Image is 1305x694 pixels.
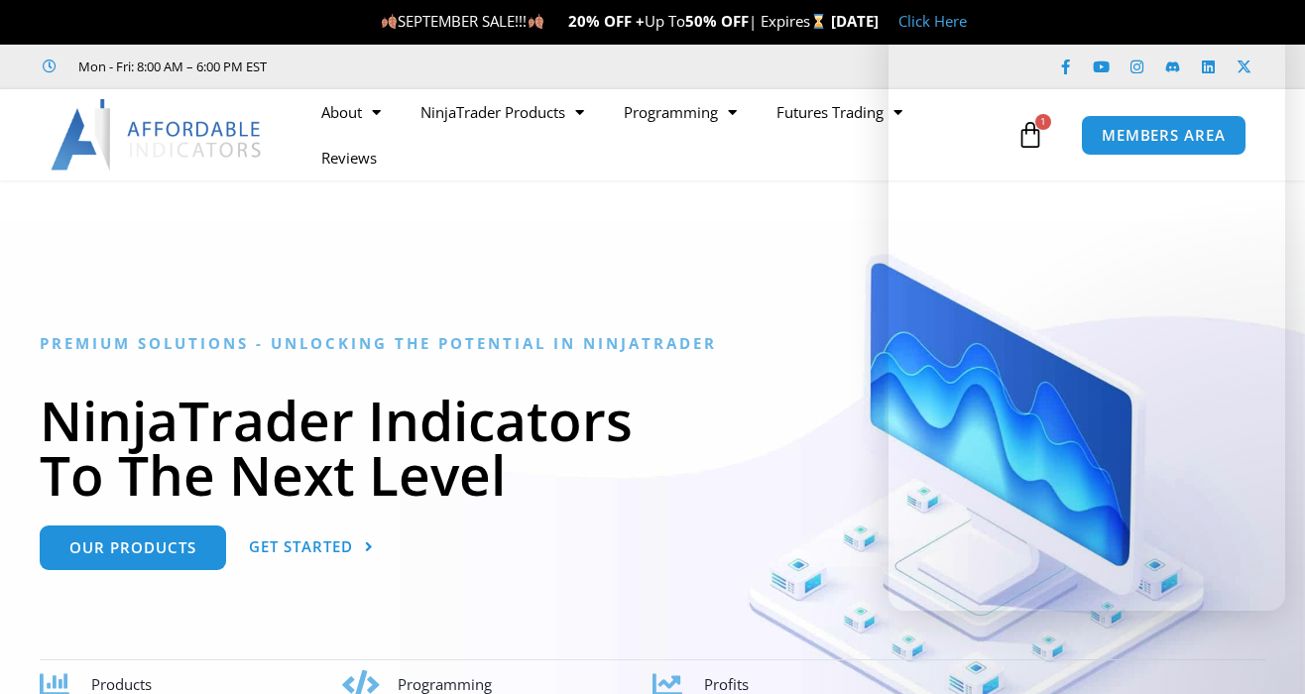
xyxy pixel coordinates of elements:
h1: NinjaTrader Indicators To The Next Level [40,393,1265,502]
span: Products [91,674,152,694]
strong: [DATE] [831,11,879,31]
img: 🍂 [382,14,397,29]
a: Futures Trading [757,89,922,135]
a: Click Here [898,11,967,31]
img: ⌛ [811,14,826,29]
span: Profits [704,674,749,694]
img: LogoAI | Affordable Indicators – NinjaTrader [51,99,264,171]
iframe: Customer reviews powered by Trustpilot [295,57,592,76]
span: SEPTEMBER SALE!!! Up To | Expires [381,11,830,31]
span: Programming [398,674,492,694]
strong: 50% OFF [685,11,749,31]
nav: Menu [301,89,1011,180]
span: Get Started [249,539,353,554]
iframe: Intercom live chat [1238,627,1285,674]
a: Get Started [249,525,374,570]
strong: 20% OFF + [568,11,645,31]
a: Our Products [40,525,226,570]
span: Mon - Fri: 8:00 AM – 6:00 PM EST [73,55,267,78]
a: Reviews [301,135,397,180]
span: Our Products [69,540,196,555]
a: Programming [604,89,757,135]
a: NinjaTrader Products [401,89,604,135]
h6: Premium Solutions - Unlocking the Potential in NinjaTrader [40,334,1265,353]
img: 🍂 [529,14,543,29]
iframe: Intercom live chat [889,20,1285,611]
a: About [301,89,401,135]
